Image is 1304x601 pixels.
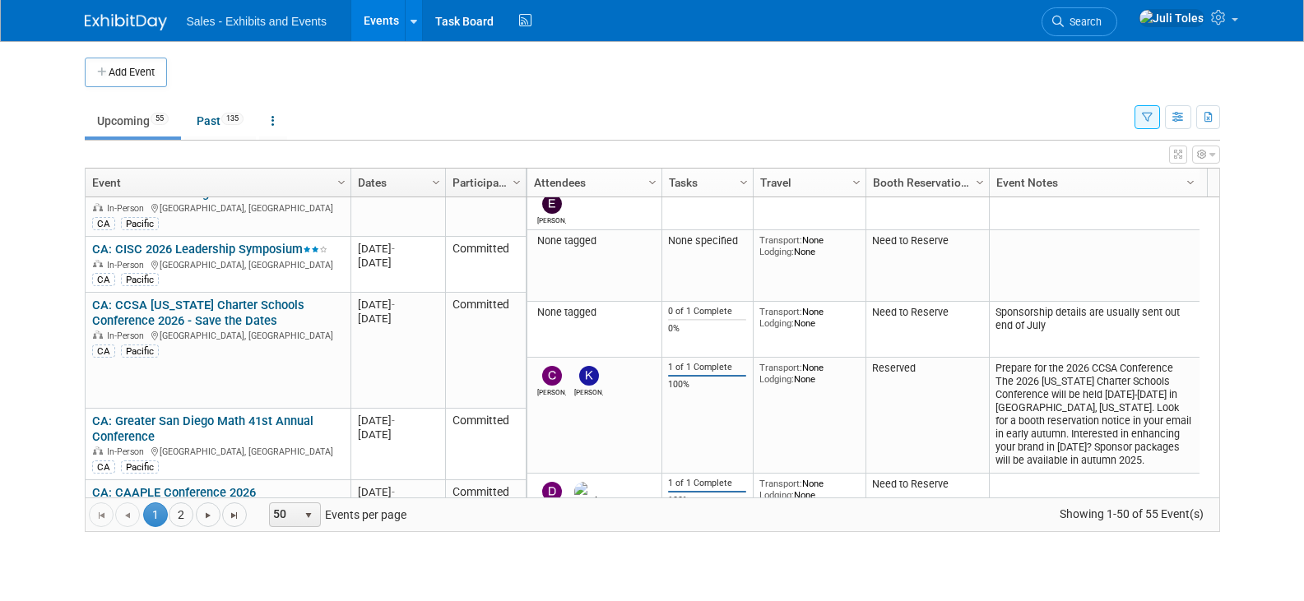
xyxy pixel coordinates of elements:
[574,386,603,396] div: Kristin McGinty
[1184,176,1197,189] span: Column Settings
[92,414,313,444] a: CA: Greater San Diego Math 41st Annual Conference
[735,169,753,193] a: Column Settings
[508,169,526,193] a: Column Settings
[228,509,241,522] span: Go to the last page
[107,203,149,214] span: In-Person
[358,485,438,499] div: [DATE]
[358,169,434,196] a: Dates
[873,169,978,196] a: Booth Reservation Status
[534,169,651,196] a: Attendees
[115,502,140,527] a: Go to the previous page
[759,317,794,329] span: Lodging:
[865,302,989,358] td: Need to Reserve
[759,478,802,489] span: Transport:
[971,169,989,193] a: Column Settings
[92,273,115,286] div: CA
[759,306,859,330] div: None None
[151,113,169,125] span: 55
[92,485,256,500] a: CA: CAAPLE Conference 2026
[542,194,562,214] img: Elda Garcia
[92,170,335,201] a: CEEL Jornada Pedagógica Internacional para la Educación Plurilingüe
[302,509,315,522] span: select
[759,362,859,386] div: None None
[537,386,566,396] div: Christine Lurz
[107,331,149,341] span: In-Person
[1181,169,1200,193] a: Column Settings
[358,428,438,442] div: [DATE]
[358,414,438,428] div: [DATE]
[92,460,115,474] div: CA
[759,478,859,502] div: None None
[335,176,348,189] span: Column Settings
[121,509,134,522] span: Go to the previous page
[93,446,103,455] img: In-Person Event
[759,246,794,257] span: Lodging:
[668,495,746,506] div: 100%
[759,234,802,246] span: Transport:
[452,169,515,196] a: Participation
[1064,16,1102,28] span: Search
[92,169,340,196] a: Event
[759,234,859,258] div: None None
[196,502,220,527] a: Go to the next page
[668,362,746,373] div: 1 of 1 Complete
[121,273,159,286] div: Pacific
[1042,7,1117,36] a: Search
[85,58,167,87] button: Add Event
[121,217,159,230] div: Pacific
[169,502,193,527] a: 2
[358,256,438,270] div: [DATE]
[95,509,108,522] span: Go to the first page
[759,306,802,317] span: Transport:
[542,482,562,502] img: Dave Kootman
[668,478,746,489] div: 1 of 1 Complete
[392,243,395,255] span: -
[92,444,343,458] div: [GEOGRAPHIC_DATA], [GEOGRAPHIC_DATA]
[93,331,103,339] img: In-Person Event
[92,328,343,342] div: [GEOGRAPHIC_DATA], [GEOGRAPHIC_DATA]
[668,234,746,247] div: None specified
[537,214,566,224] div: Elda Garcia
[92,201,343,215] div: [GEOGRAPHIC_DATA], [GEOGRAPHIC_DATA]
[121,460,159,474] div: Pacific
[643,169,661,193] a: Column Settings
[759,489,794,501] span: Lodging:
[358,242,438,256] div: [DATE]
[646,176,659,189] span: Column Settings
[989,302,1200,358] td: Sponsorship details are usually sent out end of July
[737,176,750,189] span: Column Settings
[989,358,1200,474] td: Prepare for the 2026 CCSA Conference The 2026 [US_STATE] Charter Schools Conference will be held ...
[92,242,327,257] a: CA: CISC 2026 Leadership Symposium
[445,409,526,480] td: Committed
[759,373,794,385] span: Lodging:
[93,203,103,211] img: In-Person Event
[270,503,298,526] span: 50
[850,176,863,189] span: Column Settings
[574,482,603,521] img: Juli Toles
[85,14,167,30] img: ExhibitDay
[143,502,168,527] span: 1
[222,502,247,527] a: Go to the last page
[445,237,526,293] td: Committed
[92,257,343,271] div: [GEOGRAPHIC_DATA], [GEOGRAPHIC_DATA]
[542,366,562,386] img: Christine Lurz
[92,298,304,328] a: CA: CCSA [US_STATE] Charter Schools Conference 2026 - Save the Dates
[92,217,115,230] div: CA
[1139,9,1204,27] img: Juli Toles
[358,312,438,326] div: [DATE]
[358,298,438,312] div: [DATE]
[107,446,149,457] span: In-Person
[429,176,443,189] span: Column Settings
[669,169,742,196] a: Tasks
[533,306,655,319] div: None tagged
[85,105,181,136] a: Upcoming55
[445,293,526,409] td: Committed
[202,509,215,522] span: Go to the next page
[184,105,256,136] a: Past135
[865,474,989,545] td: Need to Reserve
[1044,502,1218,525] span: Showing 1-50 of 55 Event(s)
[760,169,855,196] a: Travel
[668,379,746,391] div: 100%
[668,323,746,335] div: 0%
[973,176,986,189] span: Column Settings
